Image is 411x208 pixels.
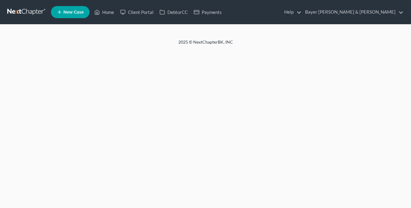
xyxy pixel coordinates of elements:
[51,6,89,18] new-legal-case-button: New Case
[281,7,302,18] a: Help
[33,39,379,50] div: 2025 © NextChapterBK, INC
[91,7,117,18] a: Home
[302,7,403,18] a: Bayer [PERSON_NAME] & [PERSON_NAME]
[191,7,225,18] a: Payments
[157,7,191,18] a: DebtorCC
[117,7,157,18] a: Client Portal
